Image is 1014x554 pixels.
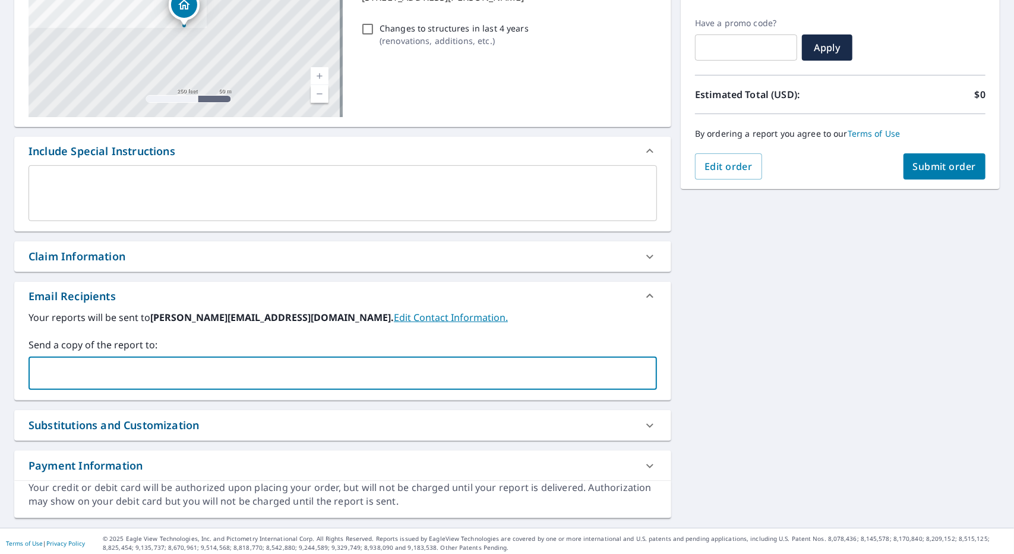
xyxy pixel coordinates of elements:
[695,87,841,102] p: Estimated Total (USD):
[14,282,671,310] div: Email Recipients
[802,34,852,61] button: Apply
[311,67,328,85] a: Current Level 17, Zoom In
[29,143,175,159] div: Include Special Instructions
[811,41,843,54] span: Apply
[150,311,394,324] b: [PERSON_NAME][EMAIL_ADDRESS][DOMAIN_NAME].
[103,534,1008,552] p: © 2025 Eagle View Technologies, Inc. and Pictometry International Corp. All Rights Reserved. Repo...
[695,153,762,180] button: Edit order
[695,128,985,139] p: By ordering a report you agree to our
[380,34,529,47] p: ( renovations, additions, etc. )
[6,540,85,547] p: |
[848,128,901,139] a: Terms of Use
[46,539,85,547] a: Privacy Policy
[311,85,328,103] a: Current Level 17, Zoom Out
[14,410,671,440] div: Substitutions and Customization
[14,241,671,272] div: Claim Information
[394,311,508,324] a: EditContactInfo
[29,288,116,304] div: Email Recipients
[14,137,671,165] div: Include Special Instructions
[29,458,143,474] div: Payment Information
[29,248,125,265] div: Claim Information
[975,87,985,102] p: $0
[380,22,529,34] p: Changes to structures in last 4 years
[29,481,657,508] div: Your credit or debit card will be authorized upon placing your order, but will not be charged unt...
[29,310,657,325] label: Your reports will be sent to
[29,338,657,352] label: Send a copy of the report to:
[913,160,977,173] span: Submit order
[904,153,986,180] button: Submit order
[695,18,797,29] label: Have a promo code?
[29,417,199,433] div: Substitutions and Customization
[705,160,753,173] span: Edit order
[6,539,43,547] a: Terms of Use
[14,451,671,481] div: Payment Information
